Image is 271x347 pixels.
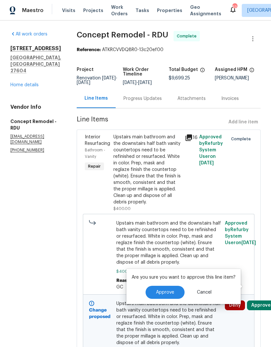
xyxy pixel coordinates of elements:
[190,4,221,17] span: Geo Assignments
[10,118,61,131] h5: Concept Remodel - RDU
[113,134,181,205] div: Upstairs main bathroom and the downstairs half bath vanity countertops need to be refinished or r...
[177,95,206,102] div: Attachments
[249,67,254,76] span: The hpm assigned to this work order.
[135,8,149,13] span: Tasks
[232,4,237,10] div: 52
[169,76,190,80] span: $9,699.25
[77,116,226,128] span: Line Items
[116,300,221,346] span: Upstairs main bathroom and the downstairs half bath vanity countertops need to be refinished or r...
[221,95,239,102] div: Invoices
[84,95,108,102] div: Line Items
[113,207,131,211] span: $400.00
[199,161,214,165] span: [DATE]
[231,136,253,142] span: Complete
[77,48,101,52] b: Reference:
[241,241,256,245] span: [DATE]
[116,220,221,266] span: Upstairs main bathroom and the downstairs half bath vanity countertops need to be refinished or r...
[197,290,212,295] span: Cancel
[225,221,256,245] span: Approved by Refurby System User on
[85,163,103,170] span: Repair
[169,67,198,72] h5: Total Budget
[116,268,221,275] span: $400.00
[10,32,47,36] a: All work orders
[10,83,39,87] a: Home details
[77,31,168,39] span: Concept Remodel - RDU
[123,67,169,76] h5: Work Order Timeline
[102,76,116,80] span: [DATE]
[123,80,152,85] span: -
[199,135,223,165] span: Approved by Refurby System User on
[111,4,128,17] span: Work Orders
[215,76,261,80] div: [PERSON_NAME]
[77,67,94,72] h5: Project
[77,76,117,85] span: -
[77,80,90,85] span: [DATE]
[156,290,174,295] span: Approve
[215,67,247,72] h5: Assigned HPM
[146,286,185,299] button: Approve
[62,7,75,14] span: Visits
[185,134,195,142] div: 16
[200,67,205,76] span: The total cost of line items that have been proposed by Opendoor. This sum includes line items th...
[89,308,110,319] b: Change proposed
[116,278,134,283] span: Reason:
[225,300,245,310] button: Deny
[123,95,162,102] div: Progress Updates
[177,33,199,39] span: Complete
[123,80,136,85] span: [DATE]
[132,274,236,281] p: Are you sure you want to approve this line item?
[77,47,261,53] div: ATKRCVVDQ8R0-13c20ef00
[116,278,214,289] span: Updated to the estimated cost from GC
[10,104,61,110] h4: Vendor Info
[85,135,110,146] span: Interior Resurfacing
[85,148,105,159] span: Bathroom - Vanity
[83,7,103,14] span: Projects
[157,7,182,14] span: Properties
[138,80,152,85] span: [DATE]
[187,286,222,299] button: Cancel
[77,76,117,85] span: Renovation
[22,7,44,14] span: Maestro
